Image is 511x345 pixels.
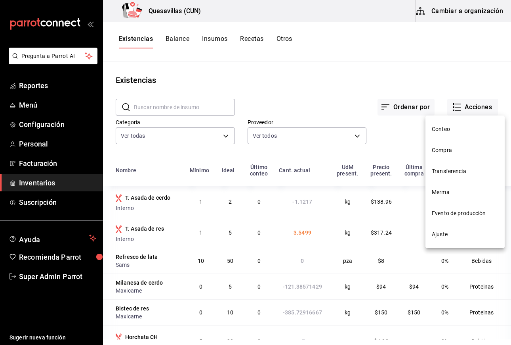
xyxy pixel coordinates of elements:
[432,209,498,218] span: Evento de producción
[432,188,498,197] span: Merma
[432,230,498,239] span: Ajuste
[432,125,498,133] span: Conteo
[432,146,498,154] span: Compra
[432,167,498,175] span: Transferencia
